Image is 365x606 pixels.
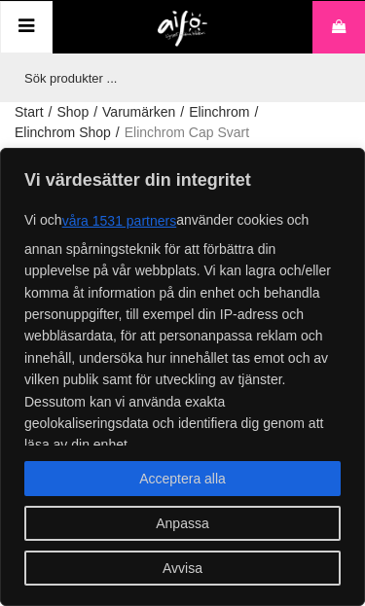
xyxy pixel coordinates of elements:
button: Acceptera alla [24,461,341,496]
span: / [49,102,53,123]
span: / [116,123,120,143]
p: Vi och använder cookies och annan spårningsteknik för att förbättra din upplevelse på vår webbpla... [24,203,341,456]
span: Elinchrom Cap Svart [125,123,249,143]
span: / [180,102,184,123]
a: Elinchrom [189,102,249,123]
a: Elinchrom Shop [15,123,111,143]
button: Avvisa [24,551,341,586]
button: Anpassa [24,506,341,541]
span: / [254,102,258,123]
a: Shop [56,102,89,123]
a: Start [15,102,44,123]
button: våra 1531 partners [62,203,177,238]
input: Sök produkter ... [15,53,341,102]
img: logo.png [158,11,207,48]
a: Varumärken [102,102,175,123]
p: Vi värdesätter din integritet [1,168,364,192]
span: / [93,102,97,123]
